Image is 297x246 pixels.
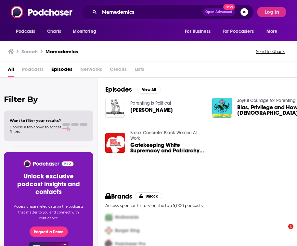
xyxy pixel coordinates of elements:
h2: Brands [105,192,132,201]
a: Episodes [51,64,72,77]
a: All [8,64,14,77]
button: open menu [68,25,104,38]
span: For Business [185,27,211,36]
button: View All [137,86,161,94]
span: Open Advanced [205,10,232,14]
iframe: Intercom live chat [275,224,291,240]
button: Request a Demo [30,227,68,237]
p: Access sponsor history on the top 5,000 podcasts. [105,203,289,208]
span: McDonalds [115,214,139,220]
input: Search podcasts, credits, & more... [99,7,202,17]
p: Access unparalleled data on the podcasts that matter to you and connect with confidence. [12,204,85,221]
span: Credits [110,64,127,77]
button: Unlock [135,192,162,200]
span: Monitoring [73,27,96,36]
span: Charts [47,27,61,36]
h2: Episodes [105,85,132,94]
a: Break Concrete: Black Women At Work [130,130,197,141]
span: Burger King [115,228,140,233]
span: More [266,27,278,36]
h2: Filter By [4,95,93,104]
button: open menu [11,25,44,38]
span: Podcasts [22,64,44,77]
span: Choose a tab above to access filters. [10,125,61,134]
a: Parenting is Political [130,100,171,106]
span: 1 [288,224,293,229]
span: New [223,4,235,10]
span: Lists [135,64,144,77]
button: open menu [262,25,286,38]
button: Open AdvancedNew [202,8,235,16]
a: Charts [43,25,65,38]
a: EpisodesView All [105,85,161,94]
img: Gatekeeping White Supremacy and Patriarchy with Danielle Slaughter [105,133,125,153]
span: For Podcasters [223,27,254,36]
h3: Search [21,48,38,55]
a: Gatekeeping White Supremacy and Patriarchy with Danielle Slaughter [130,142,204,153]
img: Bias, Privilege and How White Women Can Do Better With Danielle Slaughter [212,98,232,118]
h3: Unlock exclusive podcast insights and contacts [12,173,85,196]
button: open menu [180,25,219,38]
button: Send feedback [254,49,287,54]
img: Podchaser - Follow, Share and Rate Podcasts [11,6,73,18]
img: Podchaser - Follow, Share and Rate Podcasts [23,160,74,167]
h3: Mamademics [45,48,78,55]
span: Podcasts [16,27,35,36]
span: [PERSON_NAME] [130,107,173,113]
span: Want to filter your results? [10,118,61,123]
span: Networks [80,64,102,77]
a: Danielle Slaughter [130,107,173,113]
img: Second Pro Logo [103,224,115,237]
img: First Pro Logo [103,211,115,224]
button: Log In [257,7,286,17]
button: open menu [218,25,263,38]
span: Gatekeeping White Supremacy and Patriarchy with [PERSON_NAME] [130,142,204,153]
div: Search podcasts, credits, & more... [82,5,254,19]
img: Danielle Slaughter [105,98,125,118]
